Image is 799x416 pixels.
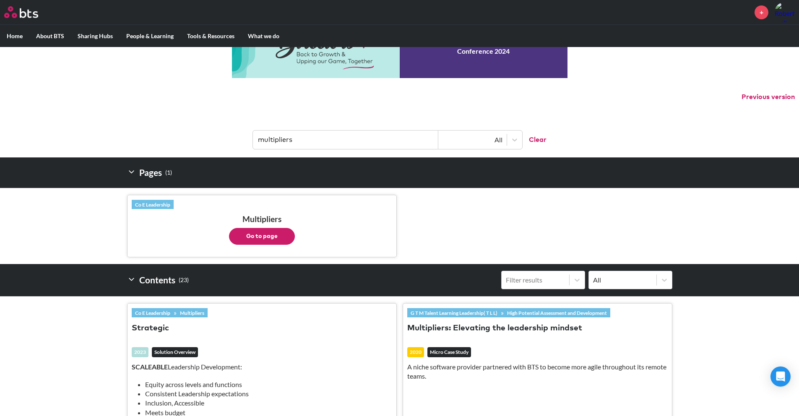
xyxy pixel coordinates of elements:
[127,271,189,289] h2: Contents
[165,167,172,178] small: ( 1 )
[229,228,295,245] button: Go to page
[71,25,120,47] label: Sharing Hubs
[120,25,180,47] label: People & Learning
[506,275,565,285] div: Filter results
[145,398,385,408] li: Inclusion, Accessible
[145,380,385,389] li: Equity across levels and functions
[4,6,38,18] img: BTS Logo
[241,25,286,47] label: What we do
[152,347,198,357] em: Solution Overview
[177,308,208,317] a: Multipliers
[127,164,172,181] h2: Pages
[253,131,438,149] input: Find contents, pages and demos...
[132,308,208,317] div: »
[775,2,795,22] a: Profile
[427,347,471,357] em: Micro Case Study
[179,275,189,286] small: ( 23 )
[4,6,54,18] a: Go home
[770,366,791,387] div: Open Intercom Messenger
[132,363,168,371] strong: SCALEABLE
[504,308,610,317] a: High Potential Assessment and Development
[593,275,652,285] div: All
[29,25,71,47] label: About BTS
[407,308,610,317] div: »
[755,5,768,19] a: +
[145,389,385,398] li: Consistent Leadership expectations
[742,92,795,102] button: Previous version
[132,200,174,209] a: Co E Leadership
[407,347,424,357] div: 2020
[132,362,392,372] p: Leadership Development:
[775,2,795,22] img: Robert Dully
[180,25,241,47] label: Tools & Resources
[407,308,501,317] a: G T M Talent Learning Leadership( T L L)
[132,308,174,317] a: Co E Leadership
[132,323,169,334] button: Strategic
[442,135,502,144] div: All
[132,214,392,245] h3: Multipliers
[522,131,547,149] button: Clear
[407,323,582,334] button: Multipliers: Elevating the leadership mindset
[407,362,668,381] p: A niche software provider partnered with BTS to become more agile throughout its remote teams.
[132,347,148,357] div: 2023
